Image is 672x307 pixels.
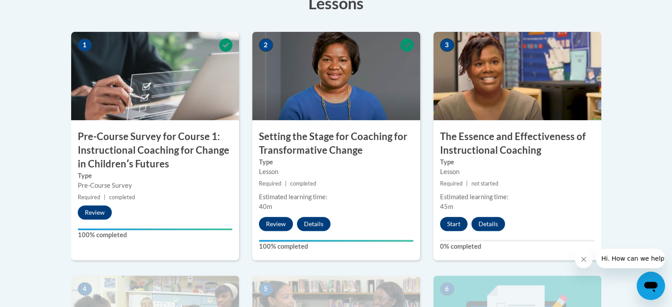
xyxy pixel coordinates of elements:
[259,240,414,242] div: Your progress
[440,157,595,167] label: Type
[440,38,454,52] span: 3
[104,194,106,201] span: |
[78,205,112,220] button: Review
[440,167,595,177] div: Lesson
[637,272,665,300] iframe: Button to launch messaging window
[471,180,498,187] span: not started
[259,203,272,210] span: 40m
[252,130,420,157] h3: Setting the Stage for Coaching for Transformative Change
[290,180,316,187] span: completed
[78,38,92,52] span: 1
[440,217,467,231] button: Start
[440,282,454,296] span: 6
[252,32,420,120] img: Course Image
[259,167,414,177] div: Lesson
[259,157,414,167] label: Type
[78,171,232,181] label: Type
[433,32,601,120] img: Course Image
[78,282,92,296] span: 4
[440,242,595,251] label: 0% completed
[297,217,330,231] button: Details
[259,217,293,231] button: Review
[5,6,72,13] span: Hi. How can we help?
[433,130,601,157] h3: The Essence and Effectiveness of Instructional Coaching
[78,181,232,190] div: Pre-Course Survey
[440,180,463,187] span: Required
[78,194,100,201] span: Required
[575,250,592,268] iframe: Close message
[259,192,414,202] div: Estimated learning time:
[259,38,273,52] span: 2
[440,192,595,202] div: Estimated learning time:
[285,180,287,187] span: |
[259,282,273,296] span: 5
[71,130,239,171] h3: Pre-Course Survey for Course 1: Instructional Coaching for Change in Childrenʹs Futures
[78,228,232,230] div: Your progress
[440,203,453,210] span: 45m
[78,230,232,240] label: 100% completed
[259,242,414,251] label: 100% completed
[466,180,468,187] span: |
[471,217,505,231] button: Details
[259,180,281,187] span: Required
[71,32,239,120] img: Course Image
[109,194,135,201] span: completed
[596,249,665,268] iframe: Message from company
